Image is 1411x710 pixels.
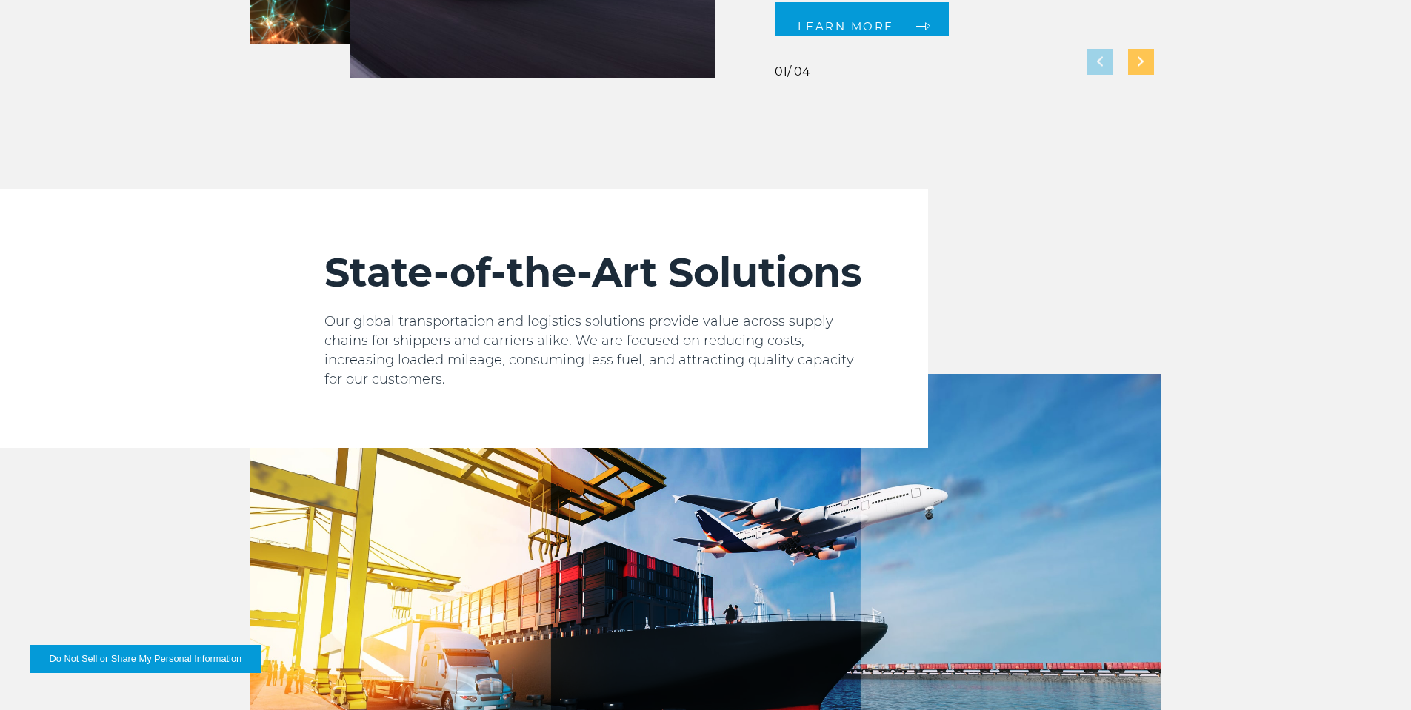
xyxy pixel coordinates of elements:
span: 01 [775,64,787,78]
div: / 04 [775,66,810,78]
img: next slide [1138,57,1144,67]
h2: State-of-the-Art Solutions [324,248,869,297]
button: Do Not Sell or Share My Personal Information [30,645,261,673]
a: LEARN MORE arrow arrow [775,2,949,50]
p: Our global transportation and logistics solutions provide value across supply chains for shippers... [324,312,869,389]
span: LEARN MORE [798,21,894,32]
div: Next slide [1128,49,1154,75]
iframe: Chat Widget [1337,639,1411,710]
